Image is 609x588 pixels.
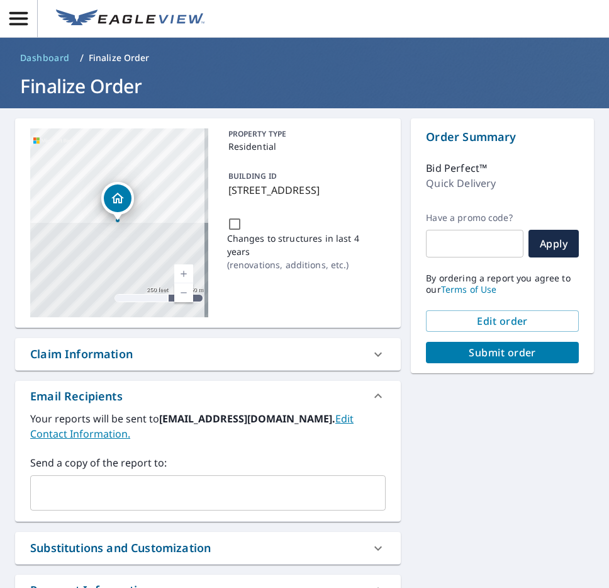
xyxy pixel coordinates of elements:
[228,171,277,181] p: BUILDING ID
[15,73,594,99] h1: Finalize Order
[426,161,487,176] p: Bid Perfect™
[30,411,386,441] label: Your reports will be sent to
[426,128,579,145] p: Order Summary
[15,48,75,68] a: Dashboard
[426,273,579,295] p: By ordering a report you agree to our
[441,283,497,295] a: Terms of Use
[528,230,579,257] button: Apply
[20,52,70,64] span: Dashboard
[426,310,579,332] button: Edit order
[15,338,401,370] div: Claim Information
[228,140,381,153] p: Residential
[174,264,193,283] a: Current Level 17, Zoom In
[436,346,569,359] span: Submit order
[80,50,84,65] li: /
[30,455,386,470] label: Send a copy of the report to:
[30,346,133,363] div: Claim Information
[56,9,204,28] img: EV Logo
[15,532,401,564] div: Substitutions and Customization
[436,314,569,328] span: Edit order
[30,388,123,405] div: Email Recipients
[159,412,335,426] b: [EMAIL_ADDRESS][DOMAIN_NAME].
[15,48,594,68] nav: breadcrumb
[227,232,383,258] p: Changes to structures in last 4 years
[426,342,579,363] button: Submit order
[539,237,569,251] span: Apply
[174,283,193,302] a: Current Level 17, Zoom Out
[227,258,383,271] p: ( renovations, additions, etc. )
[101,182,134,221] div: Dropped pin, building 1, Residential property, 423 Running Brook Rd North Wales, PA 19454
[228,128,381,140] p: PROPERTY TYPE
[30,540,211,557] div: Substitutions and Customization
[48,2,212,36] a: EV Logo
[89,52,150,64] p: Finalize Order
[15,381,401,411] div: Email Recipients
[426,176,496,191] p: Quick Delivery
[426,212,523,223] label: Have a promo code?
[228,183,381,198] p: [STREET_ADDRESS]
